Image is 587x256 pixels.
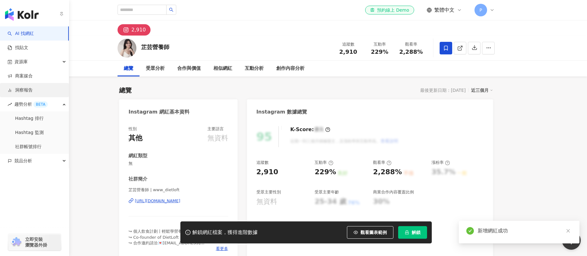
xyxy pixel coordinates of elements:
[33,101,48,108] div: BETA
[129,161,228,166] span: 無
[14,55,28,69] span: 資源庫
[371,49,388,55] span: 229%
[129,109,189,115] div: Instagram 網紅基本資料
[276,65,304,72] div: 創作內容分析
[146,65,165,72] div: 受眾分析
[315,160,333,165] div: 互動率
[8,73,33,79] a: 商案媒合
[124,65,133,72] div: 總覽
[480,7,482,14] span: P
[478,227,572,235] div: 新增網紅成功
[14,97,48,111] span: 趨勢分析
[245,65,264,72] div: 互動分析
[336,41,360,47] div: 追蹤數
[339,48,357,55] span: 2,910
[256,109,307,115] div: Instagram 數據總覽
[360,230,387,235] span: 觀看圖表範例
[420,88,466,93] div: 最後更新日期：[DATE]
[207,133,228,143] div: 無資料
[118,39,136,58] img: KOL Avatar
[15,144,41,150] a: 社群帳號排行
[10,237,22,247] img: chrome extension
[368,41,392,47] div: 互動率
[25,237,47,248] span: 立即安裝 瀏覽器外掛
[129,198,228,204] a: [URL][DOMAIN_NAME]
[129,187,228,193] span: 芷芸營養師 | www_dietloft
[129,126,137,132] div: 性別
[119,86,132,95] div: 總覽
[129,153,147,159] div: 網紅類型
[399,49,423,55] span: 2,288%
[192,229,258,236] div: 解鎖網紅檔案，獲得進階數據
[315,167,336,177] div: 229%
[8,102,12,107] span: rise
[15,115,44,122] a: Hashtag 排行
[256,167,278,177] div: 2,910
[8,87,33,93] a: 洞察報告
[207,126,224,132] div: 主要語言
[315,189,339,195] div: 受眾主要年齡
[434,7,454,14] span: 繁體中文
[471,86,493,94] div: 近三個月
[566,229,570,233] span: close
[8,31,34,37] a: searchAI 找網紅
[431,160,450,165] div: 漲粉率
[169,8,173,12] span: search
[129,176,147,182] div: 社群簡介
[118,24,151,36] button: 2,910
[177,65,201,72] div: 合作與價值
[399,41,423,47] div: 觀看率
[405,230,409,235] span: lock
[216,246,228,252] span: 看更多
[398,226,427,239] button: 解鎖
[412,230,420,235] span: 解鎖
[365,6,414,14] a: 預約線上 Demo
[370,7,409,13] div: 預約線上 Demo
[256,189,281,195] div: 受眾主要性別
[290,126,330,133] div: K-Score :
[256,197,277,207] div: 無資料
[373,167,402,177] div: 2,288%
[141,43,169,51] div: 芷芸營養師
[131,25,146,34] div: 2,910
[347,226,393,239] button: 觀看圖表範例
[129,133,142,143] div: 其他
[373,189,414,195] div: 商業合作內容覆蓋比例
[8,234,61,251] a: chrome extension立即安裝 瀏覽器外掛
[213,65,232,72] div: 相似網紅
[135,198,180,204] div: [URL][DOMAIN_NAME]
[14,154,32,168] span: 競品分析
[373,160,392,165] div: 觀看率
[5,8,39,21] img: logo
[256,160,269,165] div: 追蹤數
[466,227,474,235] span: check-circle
[15,130,44,136] a: Hashtag 監測
[8,45,28,51] a: 找貼文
